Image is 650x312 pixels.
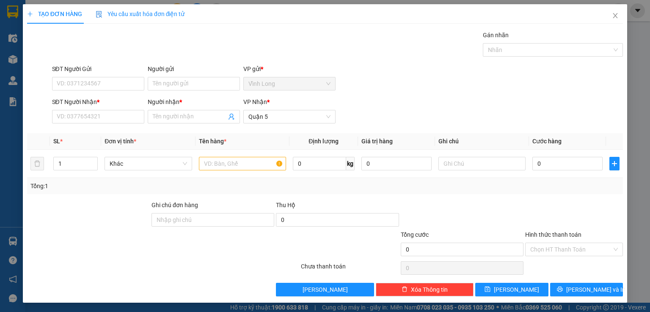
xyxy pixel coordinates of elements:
[105,138,136,145] span: Đơn vị tính
[27,11,82,17] span: TẠO ĐƠN HÀNG
[401,231,429,238] span: Tổng cước
[96,11,185,17] span: Yêu cầu xuất hóa đơn điện tử
[148,64,240,74] div: Người gửi
[411,285,448,294] span: Xóa Thông tin
[243,64,336,74] div: VP gửi
[53,138,60,145] span: SL
[110,157,187,170] span: Khác
[248,77,331,90] span: Vĩnh Long
[30,157,44,170] button: delete
[402,286,408,293] span: delete
[308,138,339,145] span: Định lượng
[438,157,526,170] input: Ghi Chú
[376,283,474,296] button: deleteXóa Thông tin
[276,202,295,208] span: Thu Hộ
[525,231,581,238] label: Hình thức thanh toán
[148,97,240,107] div: Người nhận
[199,157,286,170] input: VD: Bàn, Ghế
[243,99,267,105] span: VP Nhận
[30,181,251,191] div: Tổng: 1
[435,133,529,150] th: Ghi chú
[550,283,623,296] button: printer[PERSON_NAME] và In
[151,213,274,227] input: Ghi chú đơn hàng
[566,285,625,294] span: [PERSON_NAME] và In
[361,138,393,145] span: Giá trị hàng
[151,202,198,208] label: Ghi chú đơn hàng
[300,262,399,276] div: Chưa thanh toán
[248,110,331,123] span: Quận 5
[303,285,348,294] span: [PERSON_NAME]
[199,138,226,145] span: Tên hàng
[228,113,235,120] span: user-add
[27,11,33,17] span: plus
[610,160,619,167] span: plus
[276,283,374,296] button: [PERSON_NAME]
[603,4,627,28] button: Close
[485,286,490,293] span: save
[52,97,144,107] div: SĐT Người Nhận
[346,157,355,170] span: kg
[609,157,620,170] button: plus
[483,32,509,38] label: Gán nhãn
[52,64,144,74] div: SĐT Người Gửi
[494,285,539,294] span: [PERSON_NAME]
[557,286,563,293] span: printer
[475,283,548,296] button: save[PERSON_NAME]
[612,12,619,19] span: close
[532,138,562,145] span: Cước hàng
[96,11,102,18] img: icon
[361,157,432,170] input: 0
